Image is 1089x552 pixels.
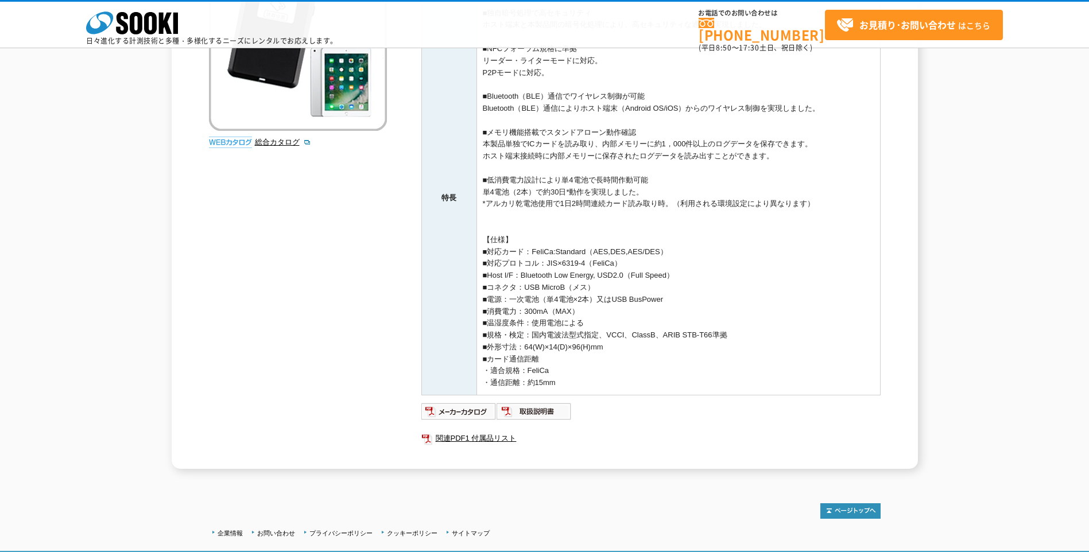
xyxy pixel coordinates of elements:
[476,1,880,395] td: ■独自暗号処理で高セキュリティ ホスト端末と本製品間の暗号化処理により、高セキュリティな通信を実現しました。 ■NFCフォーラム規格に準拠 リーダー・ライターモードに対応。 P2Pモードに対応。...
[421,410,497,418] a: メーカーカタログ
[421,431,881,446] a: 関連PDF1 付属品リスト
[387,530,437,537] a: クッキーポリシー
[699,18,825,41] a: [PHONE_NUMBER]
[820,503,881,519] img: トップページへ
[257,530,295,537] a: お問い合わせ
[825,10,1003,40] a: お見積り･お問い合わせはこちら
[859,18,956,32] strong: お見積り･お問い合わせ
[739,42,759,53] span: 17:30
[421,1,476,395] th: 特長
[309,530,373,537] a: プライバシーポリシー
[218,530,243,537] a: 企業情報
[497,410,572,418] a: 取扱説明書
[452,530,490,537] a: サイトマップ
[716,42,732,53] span: 8:50
[255,138,311,146] a: 総合カタログ
[86,37,338,44] p: 日々進化する計測技術と多種・多様化するニーズにレンタルでお応えします。
[209,137,252,148] img: webカタログ
[836,17,990,34] span: はこちら
[421,402,497,421] img: メーカーカタログ
[497,402,572,421] img: 取扱説明書
[699,42,812,53] span: (平日 ～ 土日、祝日除く)
[699,10,825,17] span: お電話でのお問い合わせは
